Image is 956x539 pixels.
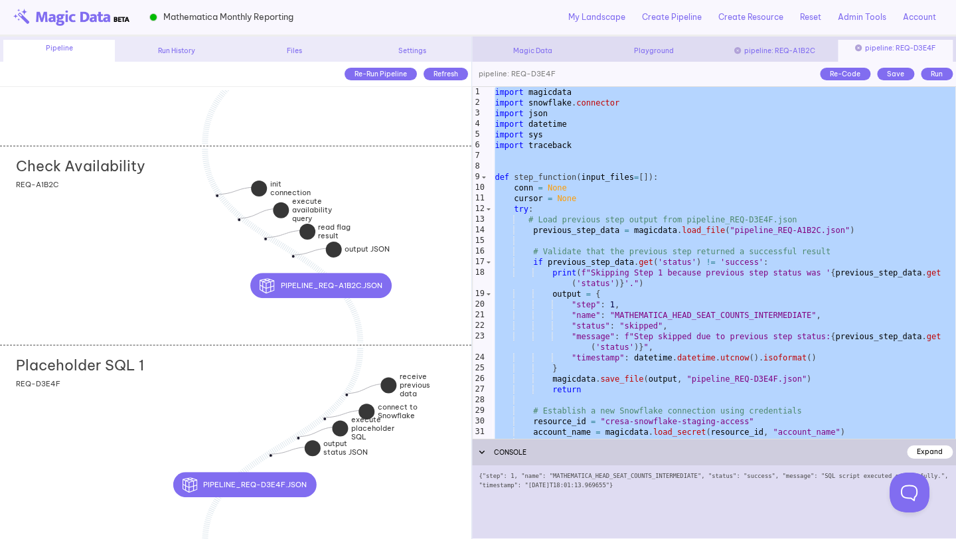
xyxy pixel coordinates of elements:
div: connect to Snowflake [326,417,392,434]
div: Pipeline [3,40,114,62]
div: Expand [907,445,953,458]
span: CONSOLE [494,448,526,457]
div: pipeline_REQ-A1B2C.json [321,273,462,298]
span: Toggle code folding, rows 12 through 253 [485,204,493,214]
div: Playground [597,46,711,56]
div: 7 [473,151,481,161]
strong: output JSON [345,244,390,254]
span: REQ-D3E4F [16,378,60,388]
div: 29 [473,406,486,416]
div: 22 [473,321,486,331]
div: 9 [473,172,481,183]
div: 13 [473,214,486,225]
div: pipeline: REQ-D3E4F [472,62,556,87]
div: 19 [473,289,486,299]
div: Re-Code [820,68,870,80]
div: pipeline: REQ-D3E4F [838,40,953,62]
a: My Landscape [568,11,625,23]
button: pipeline_REQ-A1B2C.json [250,273,391,298]
div: 30 [473,416,486,427]
div: 4 [473,119,481,129]
div: init connection [218,194,285,211]
strong: read flag result [318,222,351,240]
div: Run History [121,46,232,56]
a: Create Pipeline [642,11,702,23]
div: 14 [473,225,486,236]
div: 12 [473,204,486,214]
div: 17 [473,257,486,268]
div: 26 [473,374,486,384]
h2: Placeholder SQL 1 [16,356,144,374]
a: Reset [800,11,821,23]
span: Mathematica Monthly Reporting [163,11,293,23]
div: 10 [473,183,486,193]
strong: init connection [270,179,311,197]
span: Toggle code folding, rows 19 through 25 [485,289,493,299]
a: Admin Tools [838,11,886,23]
div: Refresh [424,68,468,80]
div: 32 [473,437,486,448]
div: 5 [473,129,481,140]
button: pipeline_REQ-D3E4F.json [173,472,316,497]
div: 21 [473,310,486,321]
div: output JSON [294,254,358,270]
div: 2 [473,98,481,108]
strong: execute availability query [292,196,332,223]
strong: execute placeholder SQL [351,415,394,441]
div: 24 [473,352,486,363]
div: 27 [473,384,486,395]
div: 20 [473,299,486,310]
a: Create Resource [718,11,783,23]
div: Save [877,68,914,80]
span: Toggle code folding, rows 9 through 258 [481,172,488,183]
div: 3 [473,108,481,119]
div: execute availability query [240,218,307,244]
div: 25 [473,363,486,374]
a: Account [903,11,936,23]
strong: connect to Snowflake [378,402,418,420]
div: receive previous data [348,393,414,419]
div: output status JSON [272,453,338,471]
strong: output status JSON [323,439,368,457]
div: pipeline_REQ-D3E4F.json [245,472,388,497]
div: Magic Data [475,46,590,56]
div: {"step": 1, "name": "MATHEMATICA_HEAD_SEAT_COUNTS_INTERMEDIATE", "status": "success", "message": ... [472,465,956,538]
div: read flag result [266,237,333,254]
div: 23 [473,331,486,352]
iframe: Toggle Customer Support [890,473,929,512]
h2: Check Availability [16,157,145,175]
span: Toggle code folding, rows 17 through 27 [485,257,493,268]
div: Files [239,46,350,56]
span: REQ-A1B2C [16,179,58,189]
div: 11 [473,193,486,204]
div: 6 [473,140,481,151]
div: Re-Run Pipeline [345,68,417,80]
strong: receive previous data [400,372,430,398]
div: 8 [473,161,481,172]
div: 16 [473,246,486,257]
div: 28 [473,395,486,406]
div: execute placeholder SQL [299,436,366,462]
div: pipeline: REQ-A1B2C [718,46,832,56]
img: beta-logo.png [13,9,129,26]
div: 31 [473,427,486,437]
div: 18 [473,268,486,289]
div: Settings [357,46,468,56]
div: Run [921,68,953,80]
div: 15 [473,236,486,246]
div: 1 [473,87,481,98]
